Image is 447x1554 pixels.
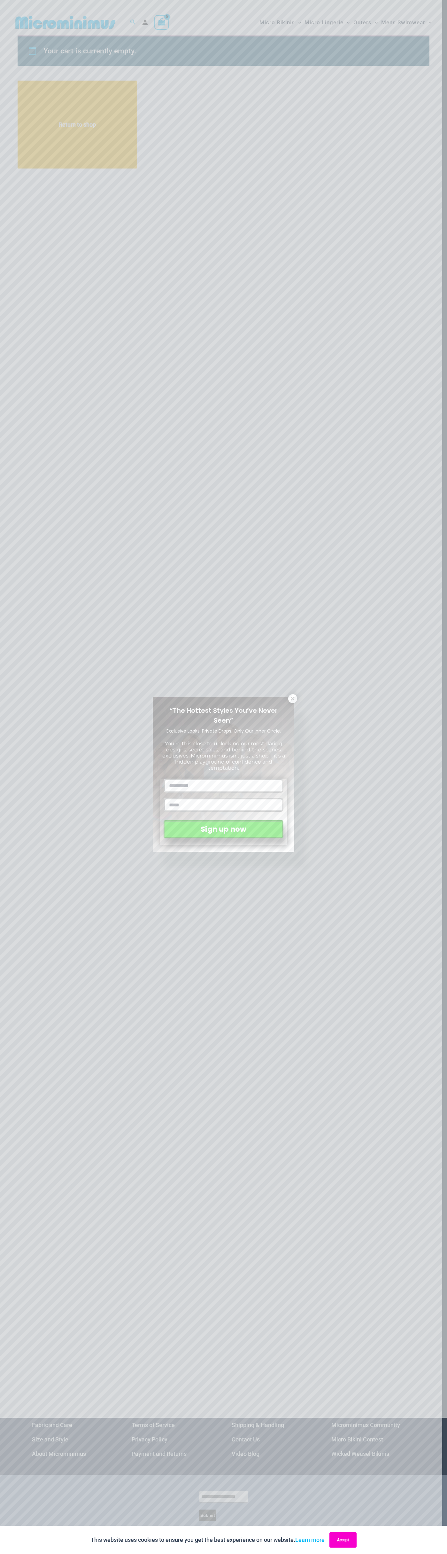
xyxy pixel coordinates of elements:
span: “The Hottest Styles You’ve Never Seen” [170,706,278,725]
span: Exclusive Looks. Private Drops. Only Our Inner Circle. [166,728,281,734]
p: This website uses cookies to ensure you get the best experience on our website. [91,1535,325,1545]
a: Learn more [295,1536,325,1543]
span: You’re this close to unlocking our most daring designs, secret sales, and behind-the-scenes exclu... [162,741,285,771]
button: Close [288,694,297,703]
button: Sign up now [164,820,283,838]
button: Accept [329,1532,357,1548]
